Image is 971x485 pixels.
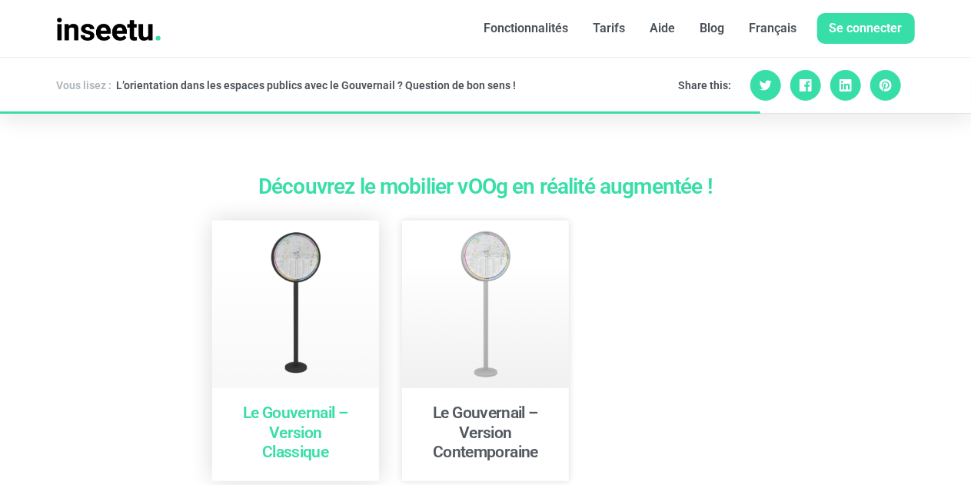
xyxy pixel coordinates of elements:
[594,21,626,35] font: Tarifs
[688,13,737,44] a: Blog
[117,78,517,93] div: L’orientation dans les espaces publics avec le Gouvernail ? Question de bon sens !
[433,404,538,460] a: Le Gouvernail – Version Contemporaine
[57,18,161,41] img: INSEETU
[650,21,676,35] font: Aide
[484,21,569,35] font: Fonctionnalités
[212,176,760,198] h3: Découvrez le mobilier vOOg en réalité augmentée !
[679,78,732,93] span: Share this:
[638,13,688,44] a: Aide
[472,13,581,44] a: Fonctionnalités
[830,21,903,35] font: Se connecter
[581,13,638,44] a: Tarifs
[243,404,348,460] a: Le Gouvernail – Version Classique
[817,13,915,44] a: Se connecter
[700,21,725,35] font: Blog
[737,13,810,44] a: Français
[57,78,112,93] div: Vous lisez :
